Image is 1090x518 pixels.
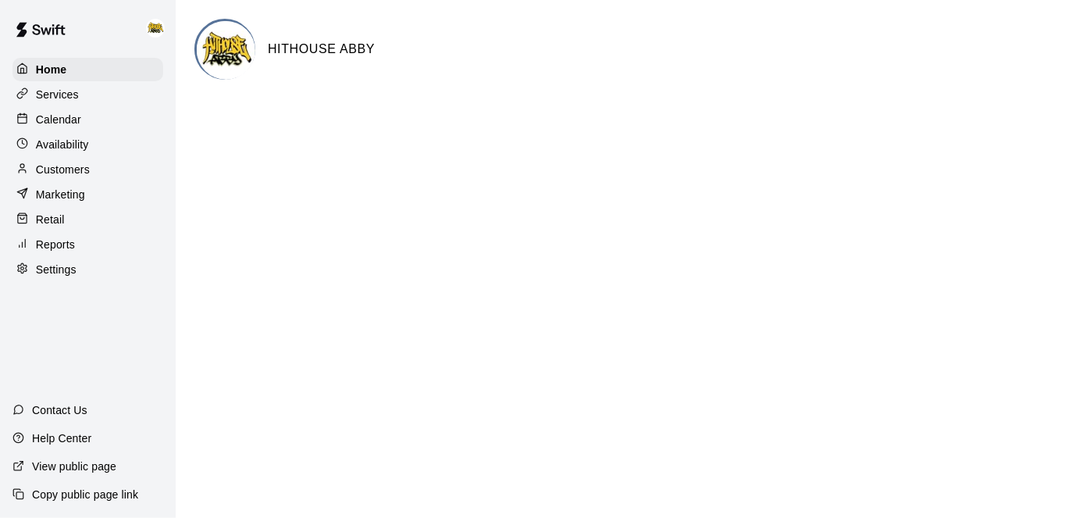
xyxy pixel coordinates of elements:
a: Services [12,83,163,106]
p: Reports [36,237,75,252]
p: Availability [36,137,89,152]
p: Help Center [32,430,91,446]
img: HITHOUSE ABBY [146,19,165,38]
p: Calendar [36,112,81,127]
a: Marketing [12,183,163,206]
p: Home [36,62,67,77]
a: Customers [12,158,163,181]
a: Reports [12,233,163,256]
p: Settings [36,262,77,277]
p: Services [36,87,79,102]
p: Marketing [36,187,85,202]
p: Customers [36,162,90,177]
a: Calendar [12,108,163,131]
p: Retail [36,212,65,227]
a: Retail [12,208,163,231]
div: HITHOUSE ABBY [143,13,176,44]
p: Copy public page link [32,487,138,502]
p: Contact Us [32,402,87,418]
a: Home [12,58,163,81]
h6: HITHOUSE ABBY [268,39,375,59]
a: Availability [12,133,163,156]
p: View public page [32,459,116,474]
a: Settings [12,258,163,281]
img: HITHOUSE ABBY logo [197,21,255,80]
